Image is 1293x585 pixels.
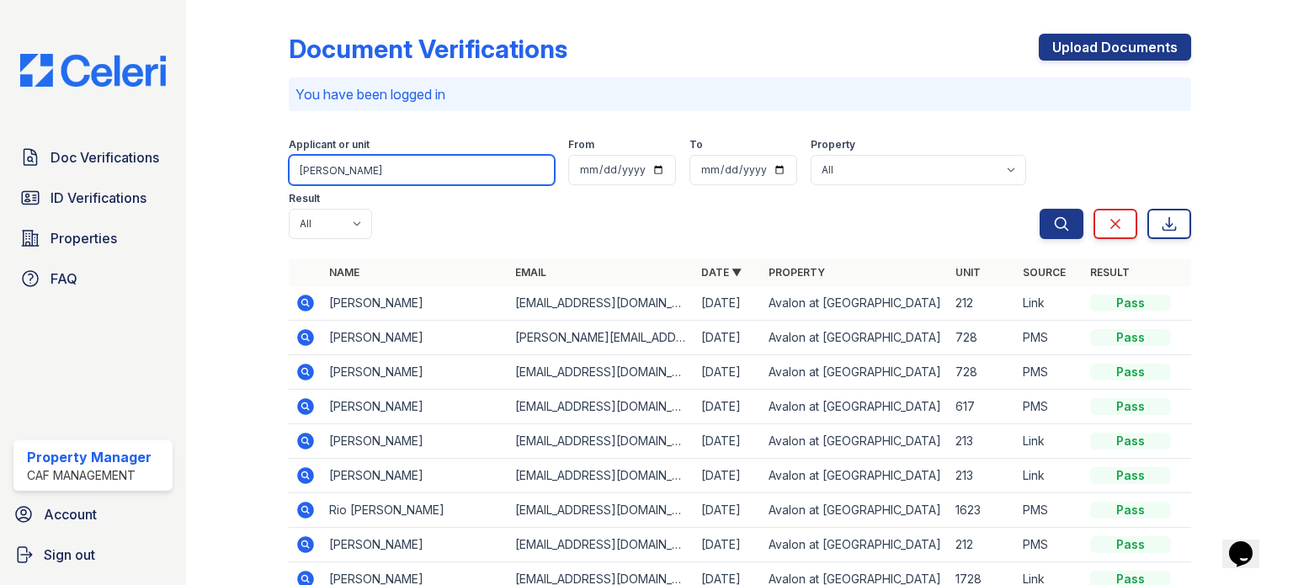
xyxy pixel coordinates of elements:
label: Result [289,192,320,205]
a: Property [769,266,825,279]
a: Properties [13,221,173,255]
label: Property [811,138,855,152]
td: Avalon at [GEOGRAPHIC_DATA] [762,493,948,528]
a: Date ▼ [701,266,742,279]
span: Doc Verifications [51,147,159,168]
td: [EMAIL_ADDRESS][DOMAIN_NAME] [508,286,694,321]
td: 213 [949,424,1016,459]
div: Pass [1090,467,1171,484]
td: Avalon at [GEOGRAPHIC_DATA] [762,424,948,459]
td: Avalon at [GEOGRAPHIC_DATA] [762,286,948,321]
a: Sign out [7,538,179,572]
a: Upload Documents [1039,34,1191,61]
div: Pass [1090,329,1171,346]
td: [PERSON_NAME] [322,321,508,355]
td: [EMAIL_ADDRESS][DOMAIN_NAME] [508,459,694,493]
td: PMS [1016,355,1083,390]
td: 212 [949,528,1016,562]
td: [PERSON_NAME][EMAIL_ADDRESS][DOMAIN_NAME] [508,321,694,355]
td: [DATE] [694,355,762,390]
div: Pass [1090,502,1171,519]
div: Document Verifications [289,34,567,64]
td: Avalon at [GEOGRAPHIC_DATA] [762,459,948,493]
td: [EMAIL_ADDRESS][DOMAIN_NAME] [508,493,694,528]
td: [PERSON_NAME] [322,528,508,562]
td: [EMAIL_ADDRESS][DOMAIN_NAME] [508,424,694,459]
div: Pass [1090,364,1171,380]
td: 1623 [949,493,1016,528]
td: PMS [1016,528,1083,562]
span: FAQ [51,269,77,289]
td: [PERSON_NAME] [322,424,508,459]
td: 213 [949,459,1016,493]
td: [DATE] [694,459,762,493]
label: From [568,138,594,152]
td: [EMAIL_ADDRESS][DOMAIN_NAME] [508,355,694,390]
div: Property Manager [27,447,152,467]
td: [PERSON_NAME] [322,390,508,424]
a: Account [7,497,179,531]
td: Avalon at [GEOGRAPHIC_DATA] [762,528,948,562]
td: Rio [PERSON_NAME] [322,493,508,528]
td: Avalon at [GEOGRAPHIC_DATA] [762,355,948,390]
a: Result [1090,266,1130,279]
td: [DATE] [694,321,762,355]
a: FAQ [13,262,173,295]
td: [DATE] [694,493,762,528]
label: Applicant or unit [289,138,370,152]
td: PMS [1016,321,1083,355]
td: [DATE] [694,390,762,424]
td: 728 [949,355,1016,390]
td: [PERSON_NAME] [322,459,508,493]
td: 212 [949,286,1016,321]
div: Pass [1090,536,1171,553]
span: ID Verifications [51,188,146,208]
td: Avalon at [GEOGRAPHIC_DATA] [762,321,948,355]
td: Avalon at [GEOGRAPHIC_DATA] [762,390,948,424]
a: Unit [955,266,981,279]
td: [EMAIL_ADDRESS][DOMAIN_NAME] [508,390,694,424]
span: Sign out [44,545,95,565]
a: Email [515,266,546,279]
span: Account [44,504,97,524]
div: CAF Management [27,467,152,484]
td: [PERSON_NAME] [322,355,508,390]
td: 617 [949,390,1016,424]
td: [DATE] [694,528,762,562]
img: CE_Logo_Blue-a8612792a0a2168367f1c8372b55b34899dd931a85d93a1a3d3e32e68fde9ad4.png [7,54,179,87]
td: PMS [1016,493,1083,528]
td: [DATE] [694,286,762,321]
iframe: chat widget [1222,518,1276,568]
td: [PERSON_NAME] [322,286,508,321]
a: Name [329,266,359,279]
div: Pass [1090,295,1171,311]
span: Properties [51,228,117,248]
td: [DATE] [694,424,762,459]
td: 728 [949,321,1016,355]
td: PMS [1016,390,1083,424]
a: ID Verifications [13,181,173,215]
div: Pass [1090,398,1171,415]
a: Source [1023,266,1066,279]
td: Link [1016,459,1083,493]
td: Link [1016,286,1083,321]
label: To [689,138,703,152]
input: Search by name, email, or unit number [289,155,555,185]
td: [EMAIL_ADDRESS][DOMAIN_NAME] [508,528,694,562]
div: Pass [1090,433,1171,449]
a: Doc Verifications [13,141,173,174]
td: Link [1016,424,1083,459]
p: You have been logged in [295,84,1184,104]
